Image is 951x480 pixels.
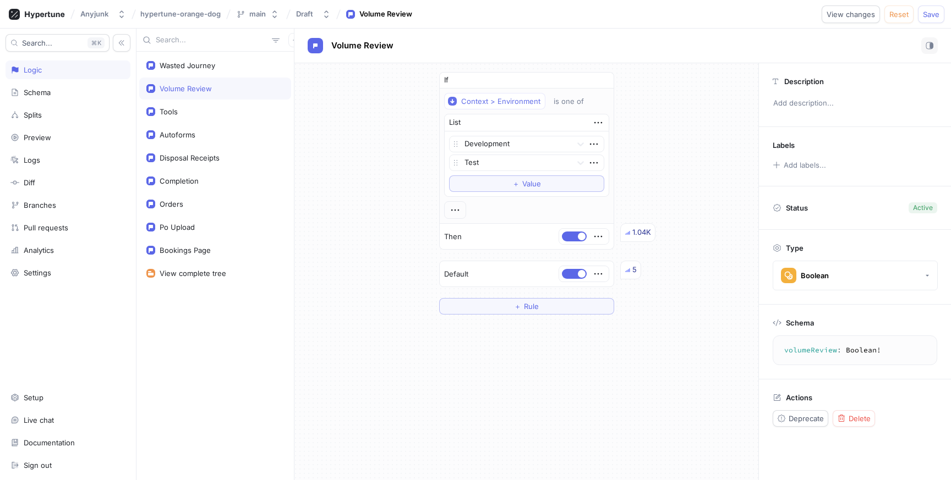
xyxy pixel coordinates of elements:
div: Live chat [24,416,54,424]
button: Delete [833,410,875,427]
span: Delete [849,415,871,422]
div: Autoforms [160,130,195,139]
div: Preview [24,133,51,142]
button: Reset [884,5,914,23]
div: Settings [24,268,51,277]
button: View changes [822,5,880,23]
div: Setup [24,393,43,402]
div: Logic [24,65,42,74]
div: View complete tree [160,269,226,278]
div: Orders [160,200,183,208]
a: Documentation [6,433,130,452]
div: Diff [24,178,35,187]
button: Search...K [6,34,110,52]
span: Value [522,180,541,187]
button: Add labels... [769,158,829,172]
p: Default [444,269,468,280]
div: Disposal Receipts [160,153,220,162]
p: Status [786,200,808,216]
textarea: volumeReview: Boolean! [778,340,932,360]
span: Search... [22,40,52,46]
span: Rule [524,303,539,310]
div: Schema [24,88,51,97]
div: Anyjunk [80,9,108,19]
div: Pull requests [24,223,68,232]
button: Boolean [773,261,938,290]
p: Add description... [768,94,942,113]
div: Volume Review [359,9,412,20]
div: Draft [296,9,313,19]
span: ＋ [512,180,520,187]
input: Search... [156,35,267,46]
p: Labels [773,141,795,150]
span: Save [923,11,939,18]
p: Then [444,231,462,242]
span: hypertune-orange-dog [140,10,221,18]
button: ＋Value [449,175,604,192]
span: Deprecate [789,415,824,422]
div: Analytics [24,246,54,255]
div: Logs [24,156,40,164]
div: is one of [554,97,584,106]
div: Completion [160,176,199,185]
button: Draft [292,5,335,23]
div: Volume Review [160,84,212,93]
p: Type [786,244,804,252]
button: Deprecate [773,410,828,427]
p: Schema [786,318,814,327]
div: Active [913,203,933,213]
span: ＋ [514,303,521,310]
div: Branches [24,201,56,209]
div: Context > Environment [461,97,540,106]
button: is one of [549,93,600,109]
span: Volume Review [331,41,393,50]
button: main [232,5,283,23]
button: Save [918,5,944,23]
div: Po Upload [160,223,195,231]
button: Anyjunk [76,5,130,23]
p: If [444,75,449,86]
div: 5 [632,264,637,275]
p: Description [784,77,824,86]
span: Reset [889,11,909,18]
span: View changes [827,11,875,18]
p: Actions [786,393,812,402]
div: Bookings Page [160,246,211,255]
div: Boolean [801,271,829,280]
div: Wasted Journey [160,61,215,70]
div: List [449,117,461,128]
button: ＋Rule [439,298,614,315]
div: Sign out [24,461,52,470]
button: Context > Environment [444,93,545,109]
div: Tools [160,107,178,116]
div: Documentation [24,438,75,447]
div: Splits [24,111,42,119]
div: 1.04K [632,227,651,238]
div: main [249,9,266,19]
div: K [88,37,105,48]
